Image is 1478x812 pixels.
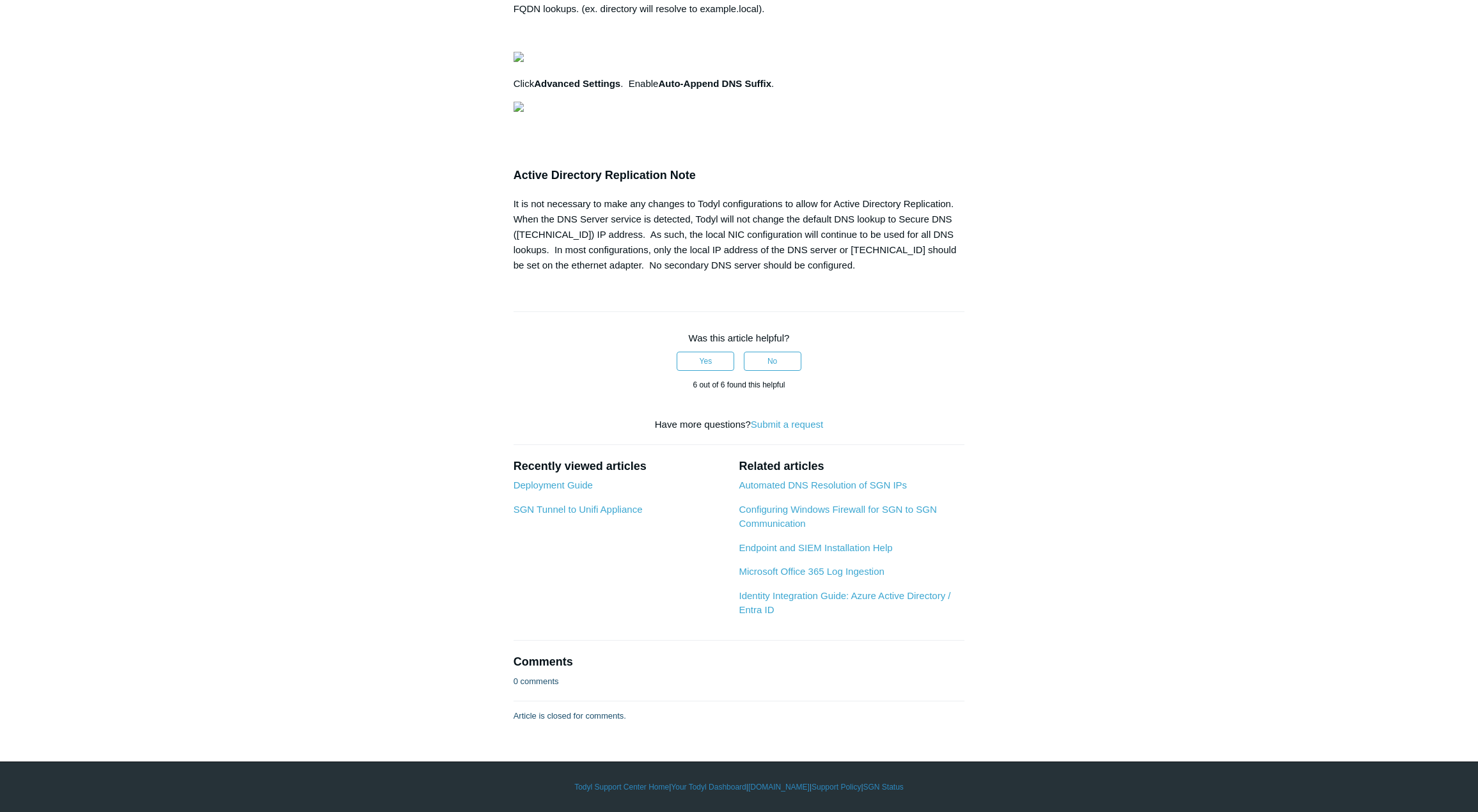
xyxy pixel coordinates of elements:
img: 27414207119379 [514,52,524,62]
a: SGN Tunnel to Unifi Appliance [514,504,643,515]
a: Identity Integration Guide: Azure Active Directory / Entra ID [739,590,950,616]
h2: Related articles [739,458,964,475]
a: Microsoft Office 365 Log Ingestion [739,566,884,577]
h2: Recently viewed articles [514,458,727,475]
a: [DOMAIN_NAME] [748,781,810,793]
a: Automated DNS Resolution of SGN IPs [739,480,907,490]
span: Was this article helpful? [689,332,790,343]
a: Support Policy [812,781,861,793]
a: Your Todyl Dashboard [671,781,746,793]
span: 6 out of 6 found this helpful [693,380,785,389]
button: This article was helpful [677,352,734,371]
h3: Active Directory Replication Note [514,166,965,185]
a: Configuring Windows Firewall for SGN to SGN Communication [739,504,936,529]
a: SGN Status [863,781,904,793]
p: Click . Enable . [514,76,965,91]
div: | | | | [368,781,1110,793]
strong: Auto-Append DNS Suffix [658,78,771,89]
div: It is not necessary to make any changes to Todyl configurations to allow for Active Directory Rep... [514,196,965,273]
button: This article was not helpful [744,352,801,371]
a: Submit a request [751,419,823,430]
strong: Advanced Settings [534,78,620,89]
a: Endpoint and SIEM Installation Help [739,542,892,553]
img: 27414169404179 [514,102,524,112]
p: Article is closed for comments. [514,710,626,722]
a: Todyl Support Center Home [574,781,669,793]
div: Have more questions? [514,418,965,432]
a: Deployment Guide [514,480,593,490]
p: 0 comments [514,675,559,688]
h2: Comments [514,653,965,671]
